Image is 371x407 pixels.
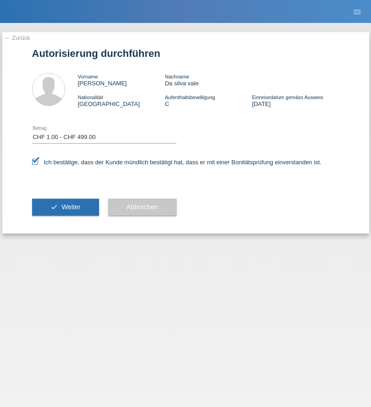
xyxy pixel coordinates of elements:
[50,203,58,211] i: check
[165,95,215,100] span: Aufenthaltsbewilligung
[252,95,323,100] span: Einreisedatum gemäss Ausweis
[165,94,252,107] div: C
[78,94,165,107] div: [GEOGRAPHIC_DATA]
[78,73,165,87] div: [PERSON_NAME]
[252,94,339,107] div: [DATE]
[61,203,80,211] span: Weiter
[348,9,366,14] a: menu
[165,74,189,79] span: Nachname
[32,48,339,59] h1: Autorisierung durchführen
[78,74,98,79] span: Vorname
[108,199,177,216] button: Abbrechen
[127,203,158,211] span: Abbrechen
[32,159,322,166] label: Ich bestätige, dass der Kunde mündlich bestätigt hat, dass er mit einer Bonitätsprüfung einversta...
[165,73,252,87] div: Da silva vale
[5,34,30,41] a: ← Zurück
[32,199,99,216] button: check Weiter
[78,95,103,100] span: Nationalität
[353,7,362,17] i: menu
